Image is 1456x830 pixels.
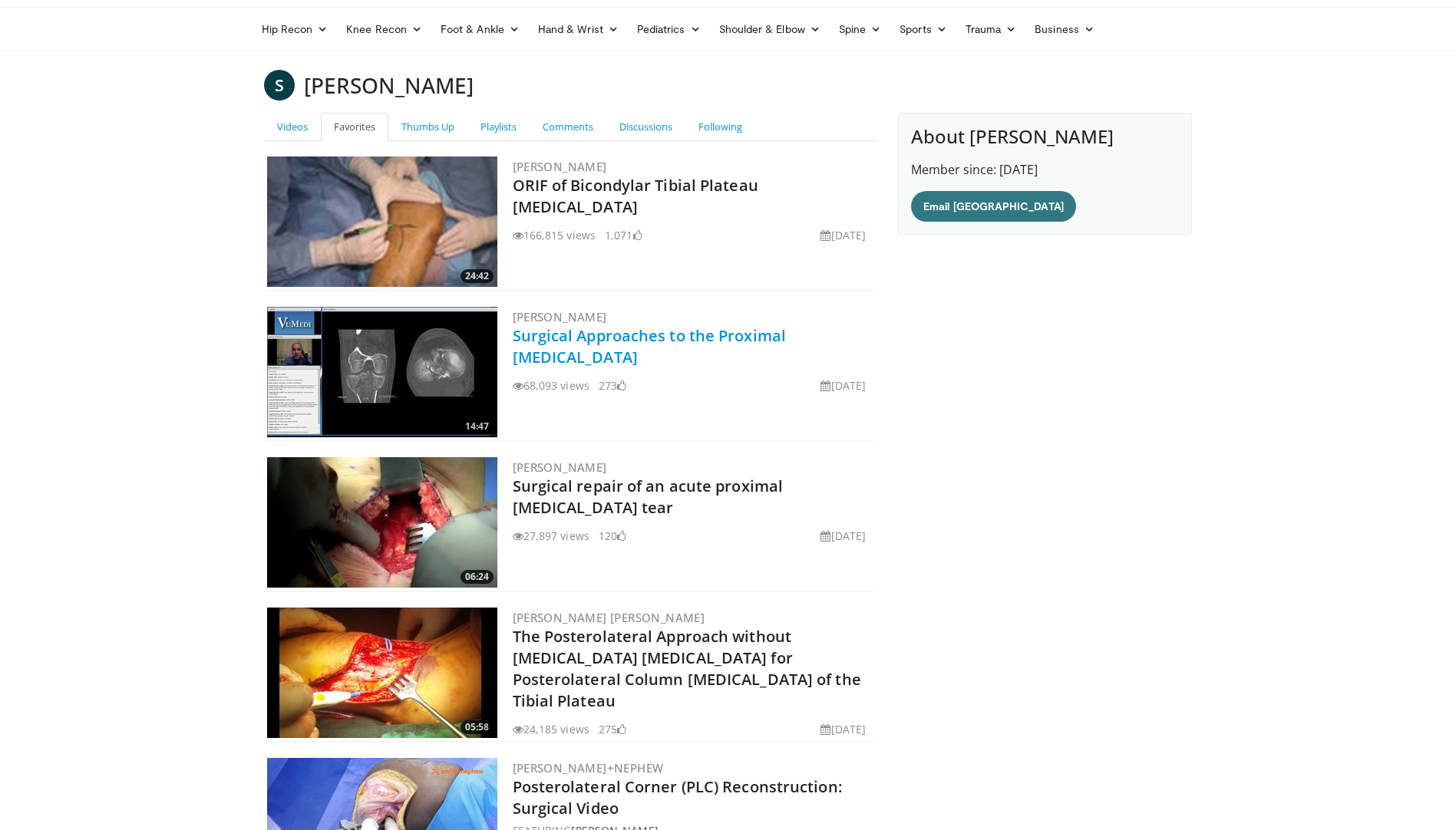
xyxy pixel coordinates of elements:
a: The Posterolateral Approach without [MEDICAL_DATA] [MEDICAL_DATA] for Posterolateral Column [MEDI... [513,626,861,711]
li: 24,185 views [513,721,589,737]
a: Hand & Wrist [529,14,628,44]
a: [PERSON_NAME] [PERSON_NAME] [513,610,705,625]
a: Sports [890,14,956,44]
h4: About [PERSON_NAME] [911,126,1179,148]
a: Foot & Ankle [431,14,529,44]
a: S [264,70,295,100]
h3: [PERSON_NAME] [304,70,474,100]
img: sallay2_1.png.300x170_q85_crop-smart_upscale.jpg [267,457,497,588]
span: 24:42 [461,269,494,283]
a: Hip Recon [253,14,338,44]
a: Trauma [956,14,1026,44]
img: 59cc1cba-3af8-4c97-9594-c987cca28a26.300x170_q85_crop-smart_upscale.jpg [267,608,497,738]
a: 14:47 [267,307,497,437]
a: Surgical Approaches to the Proximal [MEDICAL_DATA] [513,325,787,367]
a: Favorites [321,113,388,141]
a: [PERSON_NAME]+Nephew [513,760,664,776]
a: Videos [264,113,321,141]
a: Shoulder & Elbow [710,14,830,44]
li: 273 [599,377,626,394]
a: Comments [530,113,606,141]
a: Following [685,113,755,141]
span: 06:24 [461,570,494,584]
a: [PERSON_NAME] [513,309,607,324]
a: Spine [830,14,890,44]
a: [PERSON_NAME] [513,459,607,475]
a: [PERSON_NAME] [513,159,607,174]
a: Discussions [606,113,685,141]
li: [DATE] [820,227,866,243]
a: Pediatrics [628,14,710,44]
img: DA_UIUPltOAJ8wcH4xMDoxOjB1O8AjAz.300x170_q85_crop-smart_upscale.jpg [267,307,497,437]
li: [DATE] [820,721,866,737]
a: ORIF of Bicondylar Tibial Plateau [MEDICAL_DATA] [513,175,758,217]
a: Business [1025,14,1104,44]
a: 06:24 [267,457,497,588]
li: 120 [599,528,626,544]
span: 14:47 [461,420,494,433]
span: 05:58 [461,720,494,734]
a: 05:58 [267,608,497,738]
li: 275 [599,721,626,737]
li: 27,897 views [513,528,589,544]
li: 68,093 views [513,377,589,394]
img: Levy_Tib_Plat_100000366_3.jpg.300x170_q85_crop-smart_upscale.jpg [267,156,497,287]
li: 1,071 [605,227,642,243]
a: Thumbs Up [388,113,467,141]
li: 166,815 views [513,227,596,243]
a: Playlists [467,113,530,141]
a: Posterolateral Corner (PLC) Reconstruction: Surgical Video [513,776,842,818]
a: Surgical repair of an acute proximal [MEDICAL_DATA] tear [513,476,784,518]
li: [DATE] [820,528,866,544]
p: Member since: [DATE] [911,160,1179,179]
a: Email [GEOGRAPHIC_DATA] [911,191,1076,222]
a: 24:42 [267,156,497,287]
a: Knee Recon [337,14,431,44]
li: [DATE] [820,377,866,394]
